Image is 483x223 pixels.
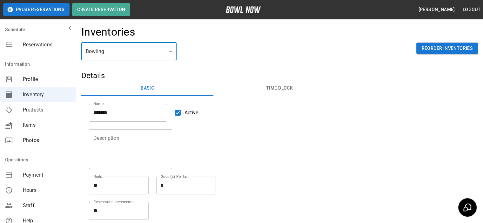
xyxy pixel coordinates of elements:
[3,3,70,16] button: Pause Reservations
[23,121,71,129] span: Items
[81,43,177,60] div: Bowling
[81,81,346,96] div: basic tabs example
[23,91,71,98] span: Inventory
[72,3,130,16] button: Create Reservation
[23,106,71,114] span: Products
[416,43,478,54] button: Reorder Inventories
[416,4,457,16] button: [PERSON_NAME]
[23,202,71,209] span: Staff
[23,76,71,83] span: Profile
[81,81,213,96] button: Basic
[184,109,198,117] span: Active
[23,41,71,49] span: Reservations
[226,6,261,13] img: logo
[23,171,71,179] span: Payment
[213,81,345,96] button: Time Block
[81,25,135,39] h4: Inventories
[23,137,71,144] span: Photos
[460,4,483,16] button: Logout
[23,186,71,194] span: Hours
[81,71,346,81] h5: Details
